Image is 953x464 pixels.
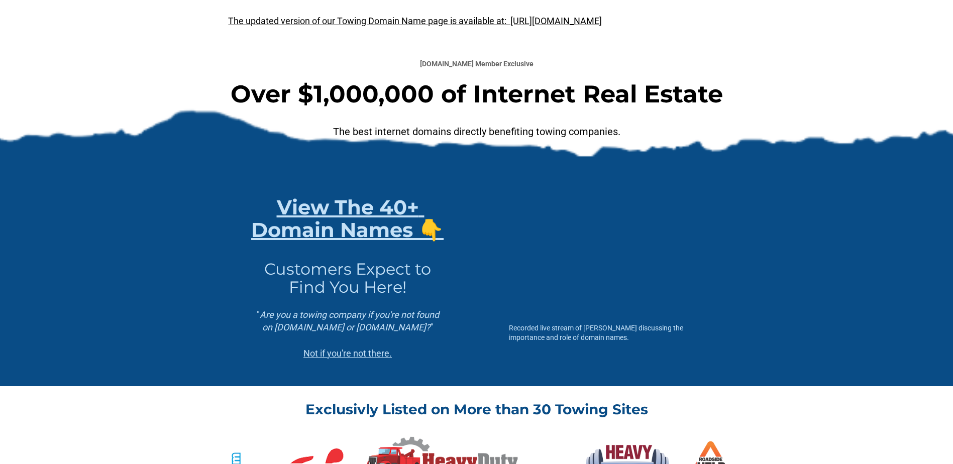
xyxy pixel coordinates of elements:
em: Are you a towing company if you're not found on [DOMAIN_NAME] or [DOMAIN_NAME]? [260,309,441,332]
span: " " [257,309,441,332]
u: Not if you're not there. [303,348,392,359]
a: View The 40+ Domain Names 👇 [251,195,444,242]
strong: [DOMAIN_NAME] Member Exclusive [420,60,534,68]
strong: Exclusivly Listed on More than 30 Towing Sites [305,401,648,418]
span: Customers Expect to Find You Here! [264,259,435,297]
p: The best internet domains directly benefiting towing companies. [228,124,724,154]
span: Recorded live stream of [PERSON_NAME] discussing the importance and role of domain names. [509,324,685,341]
h1: Over $1,000,000 of Internet Real Estate [228,79,724,124]
iframe: Drew Live - Domains Names and How They Matter To Towing.com Members [509,196,702,304]
a: The updated version of our Towing Domain Name page is available at: [URL][DOMAIN_NAME] [228,16,602,26]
